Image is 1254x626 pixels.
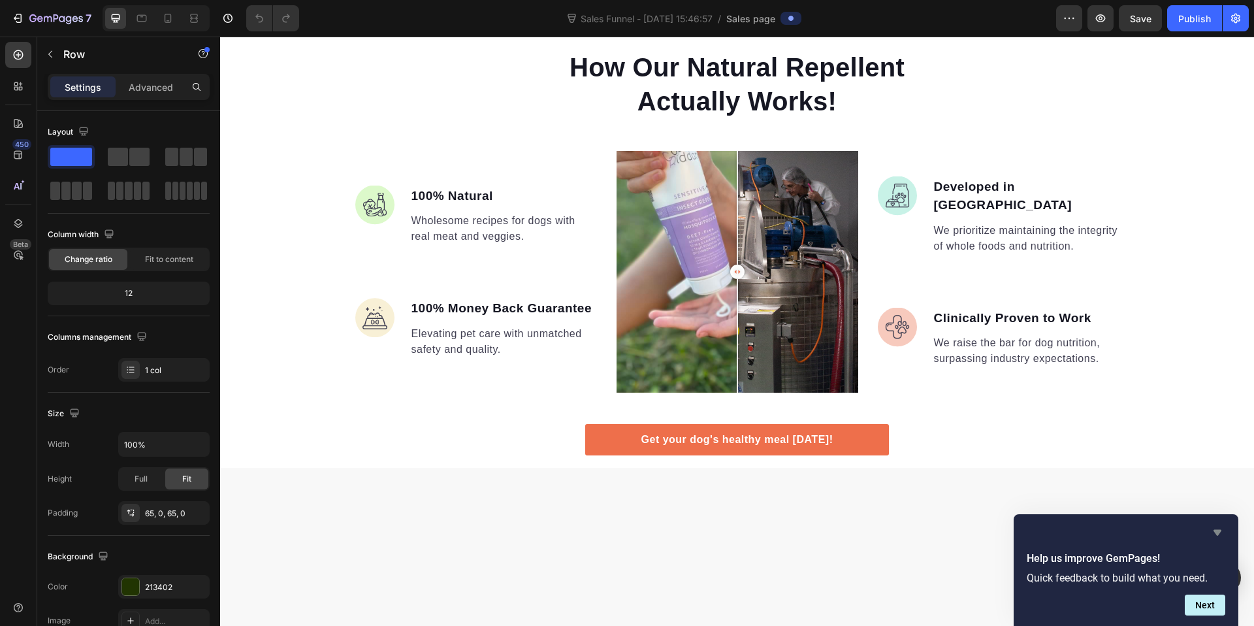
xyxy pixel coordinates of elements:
div: Layout [48,124,91,141]
p: Settings [65,80,101,94]
div: Columns management [48,329,150,346]
span: Save [1130,13,1151,24]
div: Color [48,581,68,593]
p: We prioritize maintaining the integrity of whole foods and nutrition. [714,186,898,218]
span: Change ratio [65,254,112,265]
div: Height [48,473,72,485]
div: 65, 0, 65, 0 [145,508,206,519]
div: Beta [10,239,31,250]
iframe: Design area [220,37,1254,626]
div: 450 [12,139,31,150]
div: 12 [50,284,207,303]
p: Developed in [GEOGRAPHIC_DATA] [714,141,898,178]
div: Size [48,405,82,423]
button: Publish [1167,5,1222,31]
span: / [718,12,721,25]
span: Fit to content [145,254,193,265]
span: Fit [182,473,191,485]
span: Full [135,473,148,485]
div: 1 col [145,365,206,376]
div: Padding [48,507,78,519]
div: Undo/Redo [246,5,299,31]
input: Auto [119,433,209,456]
button: Next question [1185,595,1225,616]
button: Hide survey [1210,525,1225,540]
p: 7 [86,10,91,26]
div: Publish [1178,12,1211,25]
span: Sales Funnel - [DATE] 15:46:57 [578,12,715,25]
p: Quick feedback to build what you need. [1027,572,1225,584]
img: 495611768014373769-d4553f9c-1354-4975-ab50-2180f54a6ce8.svg [658,271,697,310]
div: Get your dog's healthy meal [DATE]! [421,395,613,411]
div: Width [48,438,69,450]
div: Help us improve GemPages! [1027,525,1225,616]
div: Column width [48,226,117,244]
h2: Help us improve GemPages! [1027,551,1225,567]
div: Order [48,364,69,376]
p: We raise the bar for dog nutrition, surpassing industry expectations. [714,299,898,330]
p: Advanced [129,80,173,94]
span: Sales page [726,12,775,25]
button: Save [1119,5,1162,31]
img: 495611768014373769-0ddaf283-d883-4af8-a027-91e985d2d7ff.svg [658,140,697,179]
div: 213402 [145,582,206,593]
p: Row [63,46,174,62]
div: Background [48,548,111,566]
p: Clinically Proven to Work [714,272,898,291]
a: Get your dog's healthy meal [DATE]! [365,387,669,419]
button: 7 [5,5,97,31]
